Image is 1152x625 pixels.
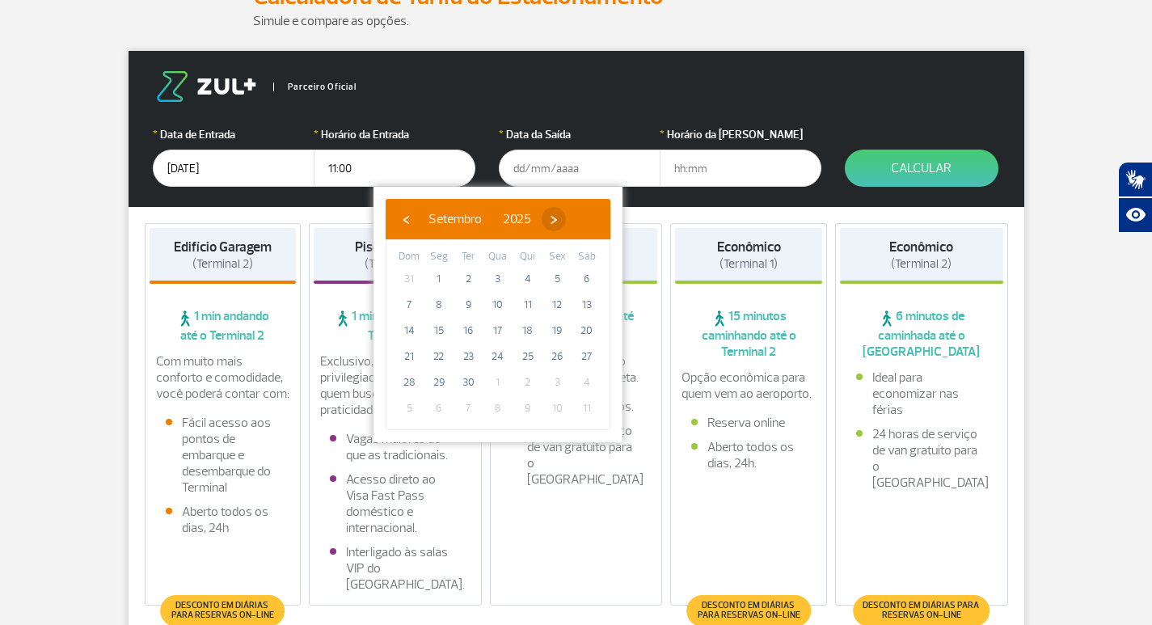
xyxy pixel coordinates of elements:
[153,150,314,187] input: dd/mm/aaaa
[426,266,452,292] span: 1
[499,150,660,187] input: dd/mm/aaaa
[544,266,570,292] span: 5
[153,71,260,102] img: logo-zul.png
[330,431,461,463] li: Vagas maiores do que as tradicionais.
[660,126,821,143] label: Horário da [PERSON_NAME]
[455,266,481,292] span: 2
[455,318,481,344] span: 16
[574,318,600,344] span: 20
[485,395,511,421] span: 8
[320,353,471,418] p: Exclusivo, com localização privilegiada e ideal para quem busca conforto e praticidade.
[314,308,477,344] span: 1 min andando até o Terminal 2
[394,209,566,225] bs-datepicker-navigation-view: ​ ​ ​
[485,292,511,318] span: 10
[426,292,452,318] span: 8
[424,248,454,266] th: weekday
[396,344,422,370] span: 21
[396,395,422,421] span: 5
[426,370,452,395] span: 29
[166,415,281,496] li: Fácil acesso aos pontos de embarque e desembarque do Terminal
[574,344,600,370] span: 27
[455,292,481,318] span: 9
[691,415,806,431] li: Reserva online
[396,292,422,318] span: 7
[681,370,816,402] p: Opção econômica para quem vem ao aeroporto.
[485,344,511,370] span: 24
[396,318,422,344] span: 14
[174,239,272,255] strong: Edifício Garagem
[861,601,981,620] span: Desconto em diárias para reservas on-line
[542,207,566,231] button: ›
[485,266,511,292] span: 3
[455,370,481,395] span: 30
[485,370,511,395] span: 1
[891,256,952,272] span: (Terminal 2)
[544,318,570,344] span: 19
[426,318,452,344] span: 15
[574,370,600,395] span: 4
[515,266,541,292] span: 4
[544,395,570,421] span: 10
[840,308,1003,360] span: 6 minutos de caminhada até o [GEOGRAPHIC_DATA]
[513,248,542,266] th: weekday
[1118,162,1152,233] div: Plugin de acessibilidade da Hand Talk.
[396,266,422,292] span: 31
[253,11,900,31] p: Simule e compare as opções.
[455,395,481,421] span: 7
[418,207,492,231] button: Setembro
[544,292,570,318] span: 12
[574,395,600,421] span: 11
[483,248,513,266] th: weekday
[426,344,452,370] span: 22
[515,344,541,370] span: 25
[719,256,778,272] span: (Terminal 1)
[156,353,290,402] p: Com muito mais conforto e comodidade, você poderá contar com:
[660,150,821,187] input: hh:mm
[572,248,601,266] th: weekday
[395,248,424,266] th: weekday
[273,82,357,91] span: Parceiro Oficial
[314,126,475,143] label: Horário da Entrada
[1118,162,1152,197] button: Abrir tradutor de língua de sinais.
[394,207,418,231] button: ‹
[503,211,531,227] span: 2025
[330,544,461,593] li: Interligado às salas VIP do [GEOGRAPHIC_DATA].
[492,207,542,231] button: 2025
[574,266,600,292] span: 6
[192,256,253,272] span: (Terminal 2)
[845,150,998,187] button: Calcular
[544,370,570,395] span: 3
[889,239,953,255] strong: Econômico
[515,292,541,318] span: 11
[515,395,541,421] span: 9
[1118,197,1152,233] button: Abrir recursos assistivos.
[515,370,541,395] span: 2
[574,292,600,318] span: 13
[691,439,806,471] li: Aberto todos os dias, 24h.
[454,248,483,266] th: weekday
[428,211,482,227] span: Setembro
[856,370,987,418] li: Ideal para economizar nas férias
[544,344,570,370] span: 26
[515,318,541,344] span: 18
[169,601,276,620] span: Desconto em diárias para reservas on-line
[856,426,987,491] li: 24 horas de serviço de van gratuito para o [GEOGRAPHIC_DATA]
[675,308,822,360] span: 15 minutos caminhando até o Terminal 2
[485,318,511,344] span: 17
[455,344,481,370] span: 23
[314,150,475,187] input: hh:mm
[355,239,435,255] strong: Piso Premium
[717,239,781,255] strong: Econômico
[511,423,642,488] li: 24 horas de serviço de van gratuito para o [GEOGRAPHIC_DATA]
[499,126,660,143] label: Data da Saída
[166,504,281,536] li: Aberto todos os dias, 24h
[153,126,314,143] label: Data de Entrada
[396,370,422,395] span: 28
[694,601,802,620] span: Desconto em diárias para reservas on-line
[330,471,461,536] li: Acesso direto ao Visa Fast Pass doméstico e internacional.
[150,308,297,344] span: 1 min andando até o Terminal 2
[365,256,425,272] span: (Terminal 2)
[373,187,622,442] bs-datepicker-container: calendar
